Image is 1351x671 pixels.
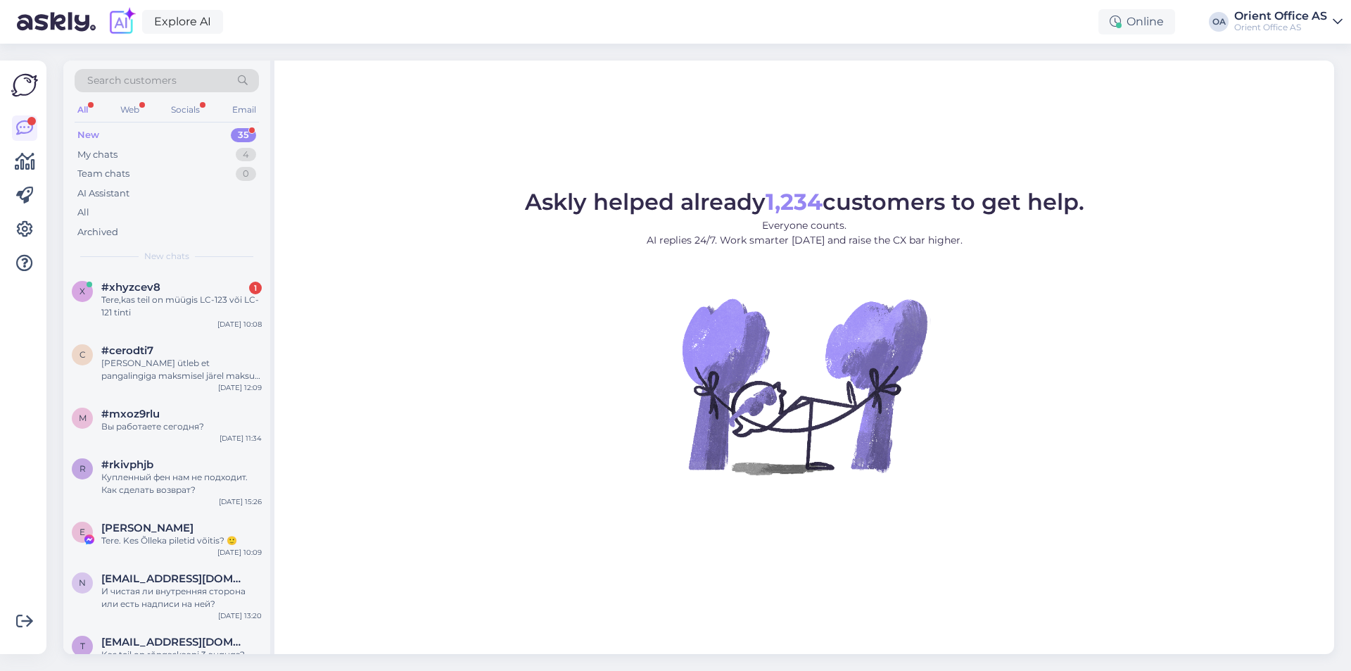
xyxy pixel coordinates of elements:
[87,73,177,88] span: Search customers
[1234,22,1327,33] div: Orient Office AS
[101,458,153,471] span: #rkivphjb
[75,101,91,119] div: All
[236,148,256,162] div: 4
[101,636,248,648] span: timakova.katrin@gmail.com
[1209,12,1229,32] div: OA
[80,527,85,537] span: E
[107,7,137,37] img: explore-ai
[101,294,262,319] div: Tere,kas teil on müügis LC-123 või LC-121 tinti
[249,282,262,294] div: 1
[101,357,262,382] div: [PERSON_NAME] ütleb et pangalingiga maksmisel järel maksu summa mingi peab olema 100 EUR vms. Ma ...
[236,167,256,181] div: 0
[219,496,262,507] div: [DATE] 15:26
[77,148,118,162] div: My chats
[525,188,1084,215] span: Askly helped already customers to get help.
[77,206,89,220] div: All
[11,72,38,99] img: Askly Logo
[1234,11,1327,22] div: Orient Office AS
[101,471,262,496] div: Купленный фен нам не подходит. Как сделать возврат?
[101,281,160,294] span: #xhyzcev8
[77,187,129,201] div: AI Assistant
[217,319,262,330] div: [DATE] 10:08
[231,128,256,142] div: 35
[229,101,259,119] div: Email
[218,382,262,393] div: [DATE] 12:09
[168,101,203,119] div: Socials
[217,547,262,558] div: [DATE] 10:09
[79,577,86,588] span: n
[77,225,118,239] div: Archived
[80,641,85,651] span: t
[766,188,823,215] b: 1,234
[80,349,86,360] span: c
[77,128,99,142] div: New
[80,286,85,296] span: x
[220,433,262,444] div: [DATE] 11:34
[80,463,86,474] span: r
[101,408,160,420] span: #mxoz9rlu
[101,420,262,433] div: Вы работаете сегодня?
[101,522,194,534] span: Eva-Maria Virnas
[144,250,189,263] span: New chats
[218,610,262,621] div: [DATE] 13:20
[101,344,153,357] span: #cerodti7
[678,259,931,513] img: No Chat active
[1098,9,1175,35] div: Online
[79,413,87,423] span: m
[142,10,223,34] a: Explore AI
[101,534,262,547] div: Tere. Kes Õlleka piletid võitis? 🙂
[77,167,129,181] div: Team chats
[525,218,1084,248] p: Everyone counts. AI replies 24/7. Work smarter [DATE] and raise the CX bar higher.
[101,648,262,661] div: Kas teil on rõngaskaani 3 auguga?
[101,572,248,585] span: natalyamam3@gmail.com
[118,101,142,119] div: Web
[101,585,262,610] div: И чистая ли внутренняя сторона или есть надписи на ней?
[1234,11,1343,33] a: Orient Office ASOrient Office AS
